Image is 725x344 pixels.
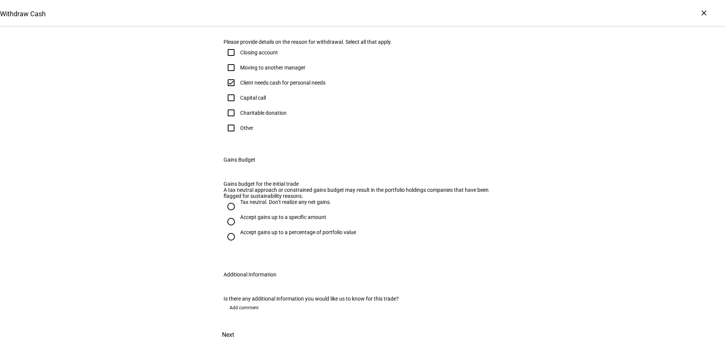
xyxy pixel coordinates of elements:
[230,302,259,314] span: Add comment
[240,80,325,86] div: Client needs cash for personal needs
[240,214,326,220] div: Accept gains up to a specific amount
[224,181,501,187] div: Gains budget for the initial trade
[224,39,501,45] div: Please provide details on the reason for withdrawal. Select all that apply.
[224,187,501,199] div: A tax neutral approach or constrained gains budget may result in the portfolio holdings companies...
[224,296,501,302] div: Is there any additional information you would like us to know for this trade?
[240,95,266,101] div: Capital call
[698,7,710,19] div: ×
[224,302,265,314] button: Add comment
[222,326,234,344] span: Next
[224,157,255,163] div: Gains Budget
[240,49,278,56] div: Closing account
[211,326,245,344] button: Next
[240,199,331,205] div: Tax neutral. Don’t realize any net gains.
[224,271,276,278] div: Additional Information
[240,125,253,131] div: Other
[240,65,305,71] div: Moving to another manager
[240,110,287,116] div: Charitable donation
[240,229,356,235] div: Accept gains up to a percentage of portfolio value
